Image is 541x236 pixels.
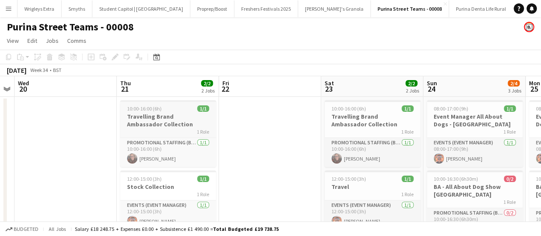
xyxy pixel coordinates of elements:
h3: Travel [325,183,420,191]
span: Wed [18,79,29,87]
app-job-card: 12:00-15:00 (3h)1/1Stock Collection1 RoleEvents (Event Manager)1/112:00-15:00 (3h)[PERSON_NAME] [120,170,216,230]
div: Salary £18 248.75 + Expenses £0.00 + Subsistence £1 490.00 = [75,226,279,232]
a: Comms [64,35,90,46]
span: View [7,37,19,45]
span: 20 [17,84,29,94]
span: 1/1 [504,105,516,112]
span: 10:00-16:00 (6h) [331,105,366,112]
span: 1/1 [402,176,414,182]
span: 0/2 [504,176,516,182]
h3: Event Manager All About Dogs - [GEOGRAPHIC_DATA] [427,113,523,128]
button: Purina Street Teams - 00008 [371,0,449,17]
span: 21 [119,84,131,94]
div: 3 Jobs [508,87,521,94]
span: 1/1 [197,105,209,112]
button: Freshers Festivals 2025 [234,0,298,17]
span: Sat [325,79,334,87]
button: Budgeted [4,224,40,234]
span: Thu [120,79,131,87]
span: 22 [221,84,229,94]
span: Fri [222,79,229,87]
button: Purina Denta Life Rural [449,0,513,17]
button: Student Capitol | [GEOGRAPHIC_DATA] [92,0,190,17]
span: 1/1 [402,105,414,112]
span: 12:00-15:00 (3h) [127,176,162,182]
span: 23 [323,84,334,94]
span: 2/2 [201,80,213,87]
span: 2/4 [508,80,520,87]
app-job-card: 12:00-15:00 (3h)1/1Travel1 RoleEvents (Event Manager)1/112:00-15:00 (3h)[PERSON_NAME] [325,170,420,230]
div: [DATE] [7,66,27,75]
button: [PERSON_NAME]'s Granola [298,0,371,17]
span: Comms [67,37,86,45]
span: Sun [427,79,437,87]
span: 1 Role [503,199,516,205]
app-job-card: 10:00-16:00 (6h)1/1Travelling Brand Ambassador Collection1 RolePromotional Staffing (Brand Ambass... [325,100,420,167]
h3: Stock Collection [120,183,216,191]
span: 1 Role [503,128,516,135]
span: 10:00-16:00 (6h) [127,105,162,112]
span: 1 Role [197,128,209,135]
span: 25 [528,84,540,94]
div: 2 Jobs [406,87,419,94]
span: Mon [529,79,540,87]
h1: Purina Street Teams - 00008 [7,21,134,33]
a: View [3,35,22,46]
a: Edit [24,35,41,46]
button: Smyths [62,0,92,17]
h3: Travelling Brand Ambassador Collection [325,113,420,128]
app-card-role: Events (Event Manager)1/108:00-17:00 (9h)[PERSON_NAME] [427,138,523,167]
app-card-role: Promotional Staffing (Brand Ambassadors)1/110:00-16:00 (6h)[PERSON_NAME] [120,138,216,167]
span: All jobs [47,226,68,232]
span: 1 Role [197,191,209,197]
span: 2/2 [405,80,417,87]
span: 10:00-16:30 (6h30m) [434,176,478,182]
h3: Travelling Brand Ambassador Collection [120,113,216,128]
span: Edit [27,37,37,45]
span: 08:00-17:00 (9h) [434,105,468,112]
span: Week 34 [28,67,50,73]
app-card-role: Promotional Staffing (Brand Ambassadors)1/110:00-16:00 (6h)[PERSON_NAME] [325,138,420,167]
app-card-role: Events (Event Manager)1/112:00-15:00 (3h)[PERSON_NAME] [120,200,216,230]
span: 1/1 [197,176,209,182]
span: Total Budgeted £19 738.75 [213,226,279,232]
div: 2 Jobs [201,87,215,94]
app-job-card: 10:00-16:00 (6h)1/1Travelling Brand Ambassador Collection1 RolePromotional Staffing (Brand Ambass... [120,100,216,167]
span: 24 [426,84,437,94]
app-job-card: 08:00-17:00 (9h)1/1Event Manager All About Dogs - [GEOGRAPHIC_DATA]1 RoleEvents (Event Manager)1/... [427,100,523,167]
h3: BA - All About Dog Show [GEOGRAPHIC_DATA] [427,183,523,198]
div: BST [53,67,62,73]
span: Budgeted [14,226,38,232]
button: Proprep/Boost [190,0,234,17]
span: 12:00-15:00 (3h) [331,176,366,182]
span: 1 Role [401,191,414,197]
span: Jobs [46,37,59,45]
app-card-role: Events (Event Manager)1/112:00-15:00 (3h)[PERSON_NAME] [325,200,420,230]
button: Wrigleys Extra [18,0,62,17]
app-user-avatar: Bounce Activations Ltd [524,22,534,32]
span: 1 Role [401,128,414,135]
a: Jobs [42,35,62,46]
